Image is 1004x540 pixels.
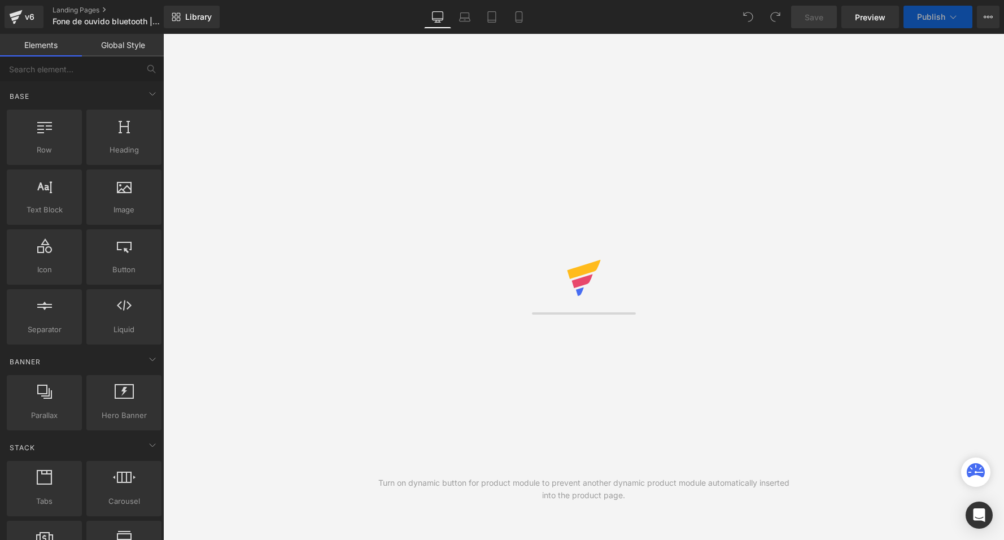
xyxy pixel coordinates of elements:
div: Open Intercom Messenger [966,502,993,529]
a: Tablet [478,6,505,28]
span: Base [8,91,30,102]
span: Save [805,11,823,23]
a: Landing Pages [53,6,182,15]
span: Fone de ouvido bluetooth | QCY [GEOGRAPHIC_DATA] - Loja Oficial [53,17,161,26]
div: Turn on dynamic button for product module to prevent another dynamic product module automatically... [373,477,794,502]
a: Mobile [505,6,532,28]
button: More [977,6,999,28]
a: New Library [164,6,220,28]
a: Laptop [451,6,478,28]
span: Preview [855,11,885,23]
span: Library [185,12,212,22]
span: Publish [917,12,945,21]
button: Redo [764,6,787,28]
a: Global Style [82,34,164,56]
button: Undo [737,6,759,28]
a: Preview [841,6,899,28]
span: Row [10,144,78,156]
button: Publish [903,6,972,28]
span: Stack [8,442,36,453]
span: Liquid [90,324,158,336]
span: Hero Banner [90,410,158,421]
span: Parallax [10,410,78,421]
a: v6 [5,6,43,28]
div: v6 [23,10,37,24]
span: Button [90,264,158,276]
span: Carousel [90,495,158,507]
span: Text Block [10,204,78,216]
span: Tabs [10,495,78,507]
span: Icon [10,264,78,276]
a: Desktop [424,6,451,28]
span: Image [90,204,158,216]
span: Separator [10,324,78,336]
span: Heading [90,144,158,156]
span: Banner [8,356,42,367]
